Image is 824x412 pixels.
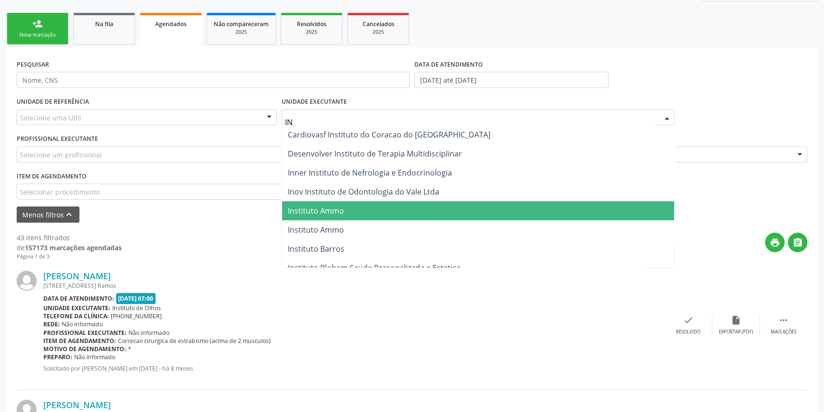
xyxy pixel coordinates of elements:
label: PESQUISAR [17,57,49,72]
span: Não informado [74,353,115,361]
a: [PERSON_NAME] [43,271,111,281]
input: Selecione uma unidade [285,113,655,132]
span: Na fila [95,20,113,28]
i: keyboard_arrow_up [64,209,74,220]
span: Não informado [62,320,103,328]
label: UNIDADE DE REFERÊNCIA [17,95,89,109]
div: 2025 [288,29,335,36]
input: Nome, CNS [17,72,410,88]
div: Resolvido [676,329,700,335]
span: Cancelados [363,20,394,28]
span: Instituto Ammo [288,225,344,235]
span: Inner Instituto de Nefrologia e Endocrinologia [288,167,452,178]
div: Nova marcação [14,31,61,39]
label: PROFISSIONAL EXECUTANTE [17,132,98,147]
span: Instituto Barros [288,244,344,254]
strong: 157173 marcações agendadas [25,243,122,252]
span: Selecione um profissional [20,150,102,160]
div: 2025 [214,29,269,36]
span: Instituto Ammo [288,206,344,216]
div: 2025 [354,29,402,36]
span: [DATE] 07:00 [116,293,156,304]
span: Agendados [155,20,186,28]
b: Rede: [43,320,60,328]
label: UNIDADE EXECUTANTE [282,95,347,109]
label: Item de agendamento [17,169,87,184]
span: Instituto Blohem Saude Personalizada e Estetica [288,263,461,273]
div: Página 1 de 3 [17,253,122,261]
b: Profissional executante: [43,329,127,337]
label: DATA DE ATENDIMENTO [414,57,483,72]
span: [PHONE_NUMBER] [111,312,162,320]
button: print [765,233,785,252]
div: [STREET_ADDRESS] Ramos [43,282,665,290]
b: Item de agendamento: [43,337,116,345]
i: check [683,315,694,325]
b: Unidade executante: [43,304,110,312]
div: Exportar (PDF) [719,329,753,335]
span: Correcao cirurgica de estrabismo (acima de 2 musculos) [118,337,271,345]
button:  [788,233,807,252]
div: person_add [32,19,43,29]
img: img [17,271,37,291]
div: 43 itens filtrados [17,233,122,243]
span: Cardiovasf Instituto do Coracao do [GEOGRAPHIC_DATA] [288,129,490,140]
i: print [770,237,780,248]
b: Telefone da clínica: [43,312,109,320]
i:  [793,237,803,248]
div: Mais ações [771,329,796,335]
span: Resolvidos [297,20,326,28]
b: Motivo de agendamento: [43,345,126,353]
span: Não compareceram [214,20,269,28]
span: Instituto de Olhos [112,304,161,312]
span: Desenvolver Instituto de Terapia Multidisciplinar [288,148,462,159]
p: Solicitado por [PERSON_NAME] em [DATE] - há 8 meses [43,364,665,373]
span: Selecionar procedimento [20,187,100,197]
span: Inov Instituto de Odontologia do Vale Ltda [288,186,439,197]
i:  [778,315,789,325]
b: Preparo: [43,353,72,361]
i: insert_drive_file [731,315,741,325]
input: Selecione um intervalo [414,72,608,88]
span: Selecione uma UBS [20,113,81,123]
span: Não informado [128,329,169,337]
div: de [17,243,122,253]
a: [PERSON_NAME] [43,400,111,410]
b: Data de atendimento: [43,294,114,303]
button: Menos filtroskeyboard_arrow_up [17,206,79,223]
